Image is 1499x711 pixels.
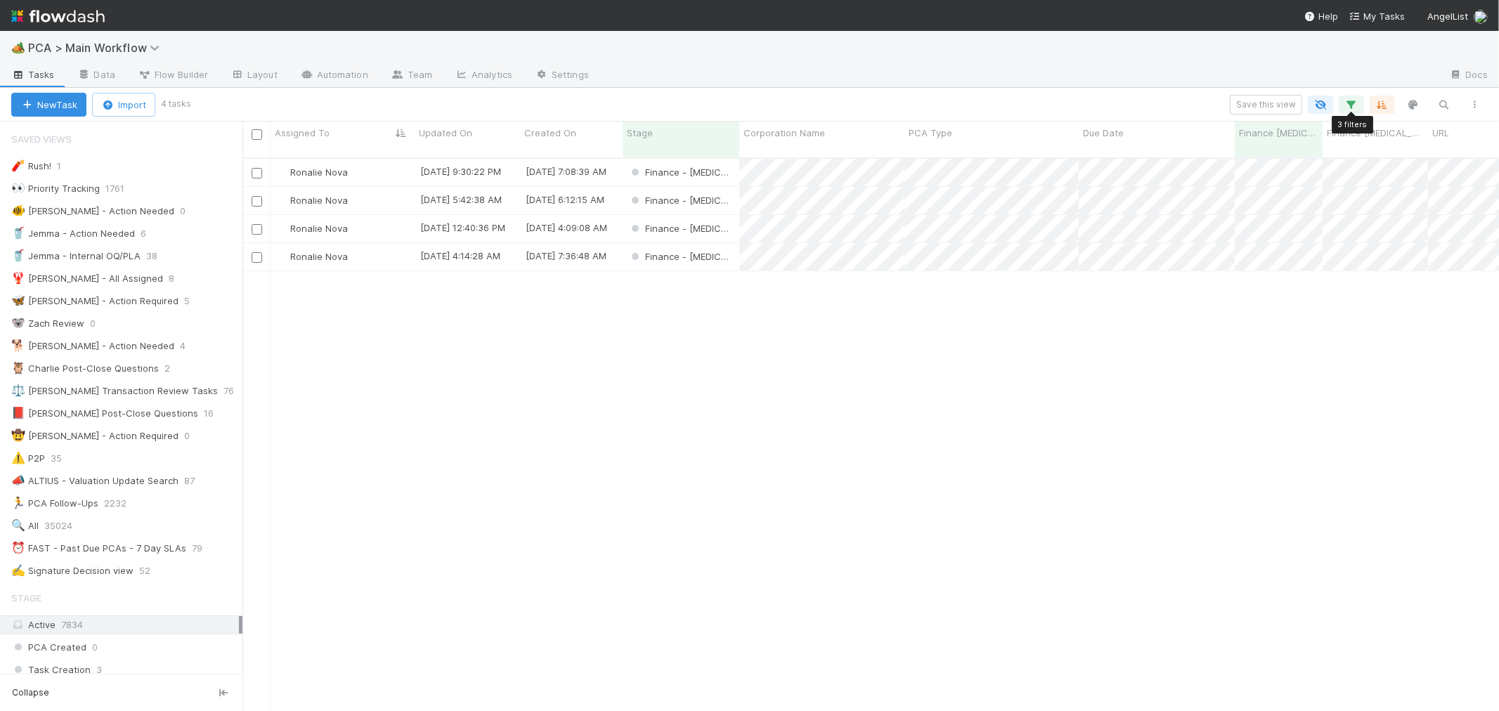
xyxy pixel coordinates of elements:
[1239,126,1319,140] span: Finance [MEDICAL_DATA] Due Date
[180,337,200,355] span: 4
[11,427,179,445] div: [PERSON_NAME] - Action Required
[11,540,186,557] div: FAST - Past Due PCAs - 7 Day SLAs
[11,407,25,419] span: 📕
[276,165,348,179] div: Ronalie Nova
[11,474,25,486] span: 📣
[252,224,262,235] input: Toggle Row Selected
[290,251,348,262] span: Ronalie Nova
[11,429,25,441] span: 🤠
[11,384,25,396] span: ⚖️
[105,180,138,197] span: 1761
[290,223,348,234] span: Ronalie Nova
[161,98,191,110] small: 4 tasks
[11,562,134,580] div: Signature Decision view
[126,65,219,87] a: Flow Builder
[252,168,262,178] input: Toggle Row Selected
[627,126,653,140] span: Stage
[11,157,51,175] div: Rush!
[11,247,141,265] div: Jemma - Internal OQ/PLA
[11,661,91,679] span: Task Creation
[628,193,732,207] div: Finance - [MEDICAL_DATA]
[290,195,348,206] span: Ronalie Nova
[11,67,55,81] span: Tasks
[11,639,86,656] span: PCA Created
[628,165,732,179] div: Finance - [MEDICAL_DATA]
[141,225,160,242] span: 6
[1432,126,1449,140] span: URL
[219,65,289,87] a: Layout
[277,167,288,178] img: avatar_0d9988fd-9a15-4cc7-ad96-88feab9e0fa9.png
[628,221,732,235] div: Finance - [MEDICAL_DATA]
[11,41,25,53] span: 🏕️
[1427,11,1468,22] span: AngelList
[1327,126,1425,140] span: Finance [MEDICAL_DATA] Start Date
[11,517,39,535] div: All
[180,202,200,220] span: 0
[11,294,25,306] span: 🦋
[11,125,72,153] span: Saved Views
[139,562,164,580] span: 52
[92,639,98,656] span: 0
[90,315,110,332] span: 0
[223,382,248,400] span: 76
[11,584,41,612] span: Stage
[11,360,159,377] div: Charlie Post-Close Questions
[11,272,25,284] span: 🦞
[28,41,167,55] span: PCA > Main Workflow
[192,540,216,557] span: 79
[11,337,174,355] div: [PERSON_NAME] - Action Needed
[289,65,379,87] a: Automation
[909,126,952,140] span: PCA Type
[252,196,262,207] input: Toggle Row Selected
[526,164,606,178] div: [DATE] 7:08:39 AM
[11,405,198,422] div: [PERSON_NAME] Post-Close Questions
[11,225,135,242] div: Jemma - Action Needed
[11,495,98,512] div: PCA Follow-Ups
[628,167,763,178] span: Finance - [MEDICAL_DATA]
[11,616,239,634] div: Active
[66,65,126,87] a: Data
[420,164,501,178] div: [DATE] 9:30:22 PM
[290,167,348,178] span: Ronalie Nova
[184,292,204,310] span: 5
[11,180,100,197] div: Priority Tracking
[1349,11,1405,22] span: My Tasks
[628,251,763,262] span: Finance - [MEDICAL_DATA]
[628,223,763,234] span: Finance - [MEDICAL_DATA]
[277,195,288,206] img: avatar_0d9988fd-9a15-4cc7-ad96-88feab9e0fa9.png
[11,339,25,351] span: 🐕
[11,202,174,220] div: [PERSON_NAME] - Action Needed
[11,317,25,329] span: 🐨
[169,270,188,287] span: 8
[11,315,84,332] div: Zach Review
[420,249,500,263] div: [DATE] 4:14:28 AM
[11,182,25,194] span: 👀
[44,517,86,535] span: 35024
[11,452,25,464] span: ⚠️
[276,221,348,235] div: Ronalie Nova
[11,519,25,531] span: 🔍
[11,564,25,576] span: ✍️
[420,221,505,235] div: [DATE] 12:40:36 PM
[276,193,348,207] div: Ronalie Nova
[277,251,288,262] img: avatar_0d9988fd-9a15-4cc7-ad96-88feab9e0fa9.png
[184,472,209,490] span: 87
[524,65,600,87] a: Settings
[419,126,472,140] span: Updated On
[526,221,607,235] div: [DATE] 4:09:08 AM
[204,405,228,422] span: 16
[11,270,163,287] div: [PERSON_NAME] - All Assigned
[11,450,45,467] div: P2P
[11,362,25,374] span: 🦉
[1349,9,1405,23] a: My Tasks
[1474,10,1488,24] img: avatar_0d9988fd-9a15-4cc7-ad96-88feab9e0fa9.png
[11,4,105,28] img: logo-inverted-e16ddd16eac7371096b0.svg
[138,67,208,81] span: Flow Builder
[11,159,25,171] span: 🧨
[1230,95,1302,115] button: Save this view
[11,542,25,554] span: ⏰
[628,195,763,206] span: Finance - [MEDICAL_DATA]
[146,247,171,265] span: 38
[1083,126,1124,140] span: Due Date
[526,249,606,263] div: [DATE] 7:36:48 AM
